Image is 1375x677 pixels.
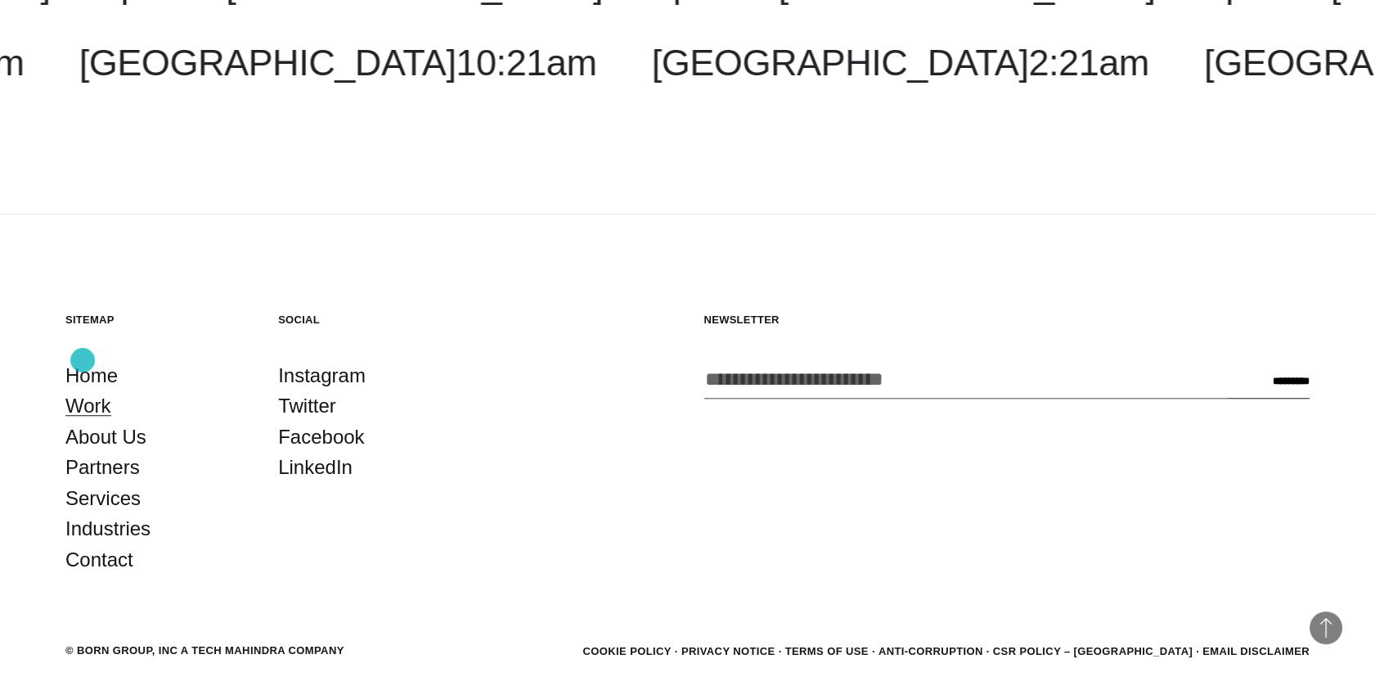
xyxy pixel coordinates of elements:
[704,313,1310,327] h5: Newsletter
[65,390,111,422] a: Work
[785,645,869,657] a: Terms of Use
[456,42,596,83] span: 10:21am
[79,42,597,83] a: [GEOGRAPHIC_DATA]10:21am
[278,313,458,327] h5: Social
[1310,612,1342,644] button: Back to Top
[993,645,1193,657] a: CSR POLICY – [GEOGRAPHIC_DATA]
[65,483,141,514] a: Services
[65,313,245,327] h5: Sitemap
[1028,42,1148,83] span: 2:21am
[65,422,146,453] a: About Us
[1202,645,1310,657] a: Email Disclaimer
[652,42,1149,83] a: [GEOGRAPHIC_DATA]2:21am
[278,422,364,453] a: Facebook
[878,645,983,657] a: Anti-Corruption
[65,513,151,544] a: Industries
[65,360,118,391] a: Home
[65,452,140,483] a: Partners
[65,643,344,659] div: © BORN GROUP, INC A Tech Mahindra Company
[65,544,133,575] a: Contact
[681,645,775,657] a: Privacy Notice
[582,645,671,657] a: Cookie Policy
[278,360,366,391] a: Instagram
[278,390,336,422] a: Twitter
[278,452,353,483] a: LinkedIn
